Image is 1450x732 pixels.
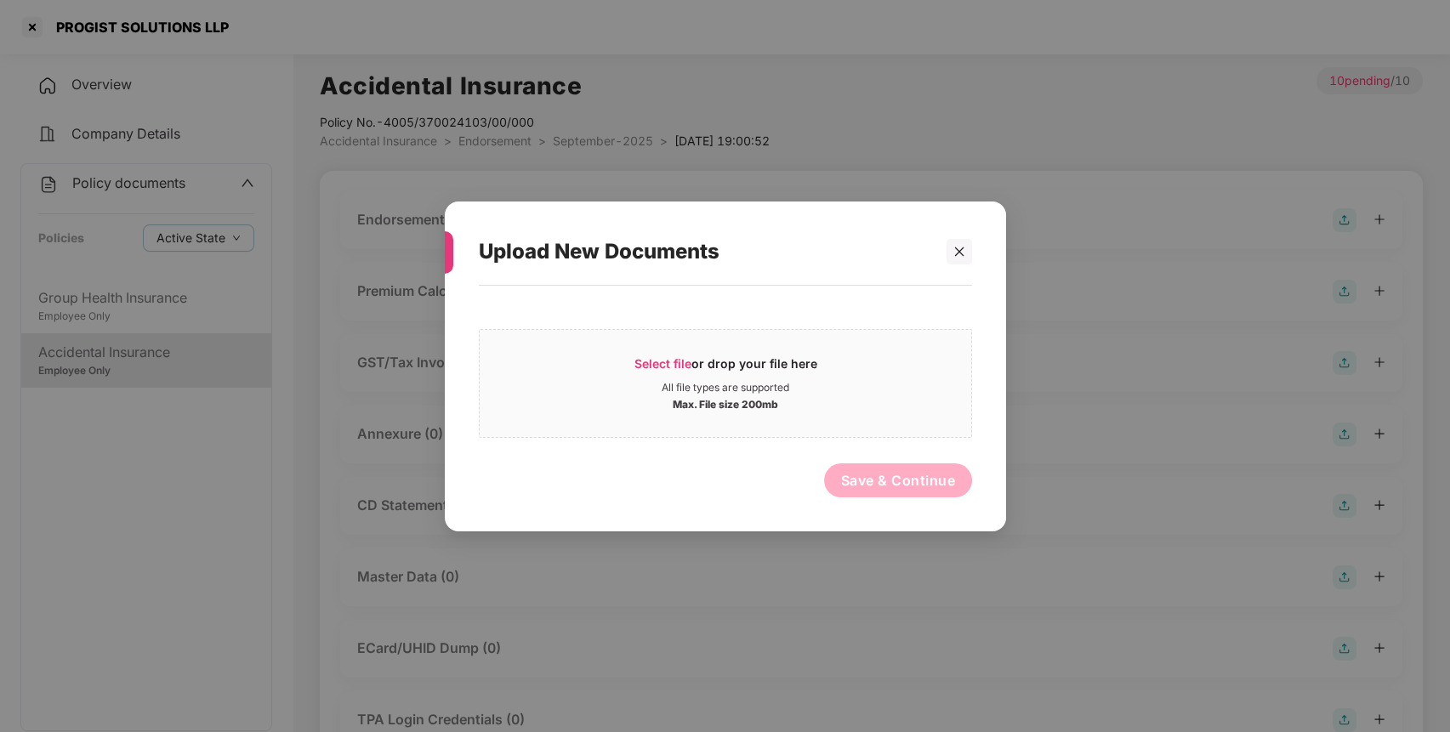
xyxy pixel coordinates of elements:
div: or drop your file here [634,355,816,380]
div: All file types are supported [662,380,789,394]
span: Select fileor drop your file hereAll file types are supportedMax. File size 200mb [480,342,971,423]
button: Save & Continue [823,462,972,497]
span: close [952,245,964,257]
div: Upload New Documents [479,218,931,285]
span: Select file [634,355,691,370]
div: Max. File size 200mb [673,394,778,411]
